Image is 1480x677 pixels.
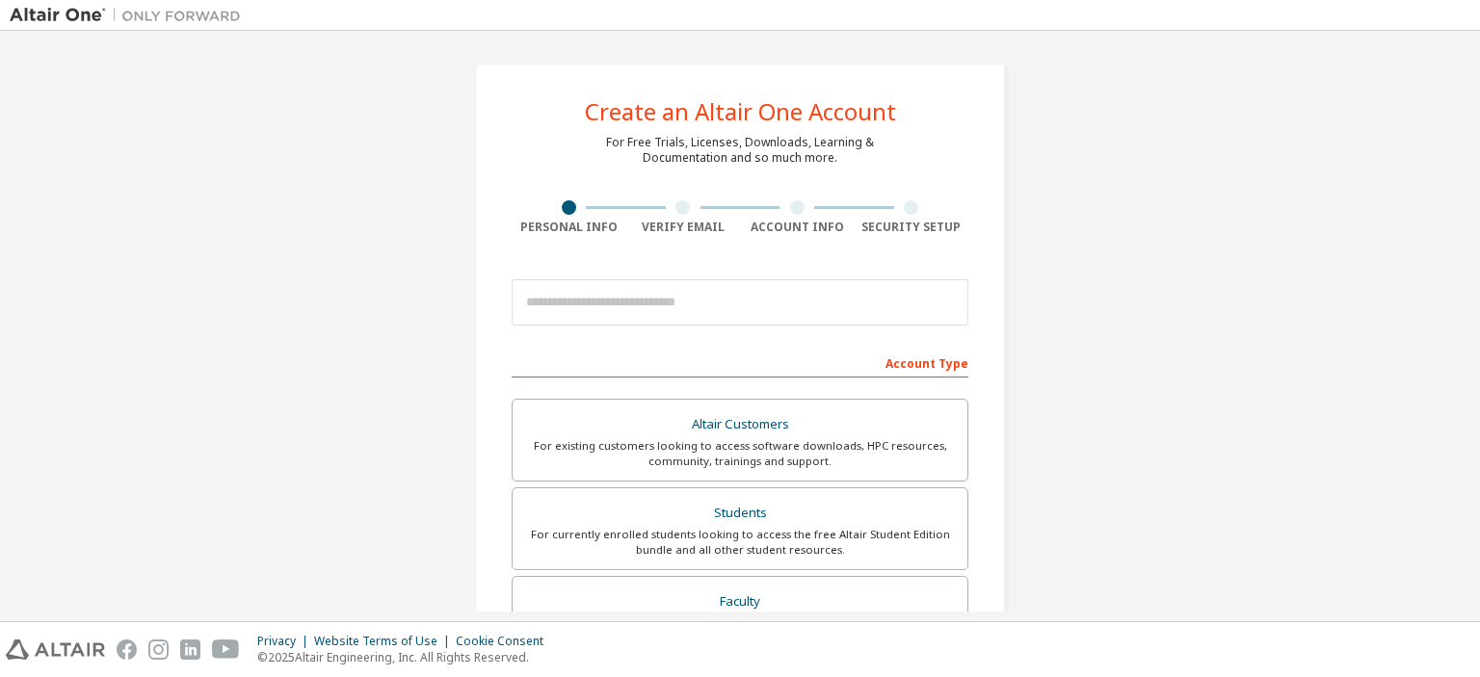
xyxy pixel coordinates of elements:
div: For currently enrolled students looking to access the free Altair Student Edition bundle and all ... [524,527,956,558]
img: altair_logo.svg [6,639,105,660]
div: Cookie Consent [456,634,555,649]
div: Security Setup [855,220,969,235]
img: facebook.svg [117,639,137,660]
div: Verify Email [626,220,741,235]
div: For Free Trials, Licenses, Downloads, Learning & Documentation and so much more. [606,135,874,166]
img: Altair One [10,6,251,25]
div: Personal Info [512,220,626,235]
img: youtube.svg [212,639,240,660]
div: Altair Customers [524,411,956,438]
div: Website Terms of Use [314,634,456,649]
div: For existing customers looking to access software downloads, HPC resources, community, trainings ... [524,438,956,469]
img: instagram.svg [148,639,169,660]
div: Students [524,500,956,527]
div: Create an Altair One Account [585,100,896,123]
div: Account Type [512,347,968,378]
div: Faculty [524,588,956,615]
p: © 2025 Altair Engineering, Inc. All Rights Reserved. [257,649,555,665]
img: linkedin.svg [180,639,200,660]
div: Account Info [740,220,855,235]
div: Privacy [257,634,314,649]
